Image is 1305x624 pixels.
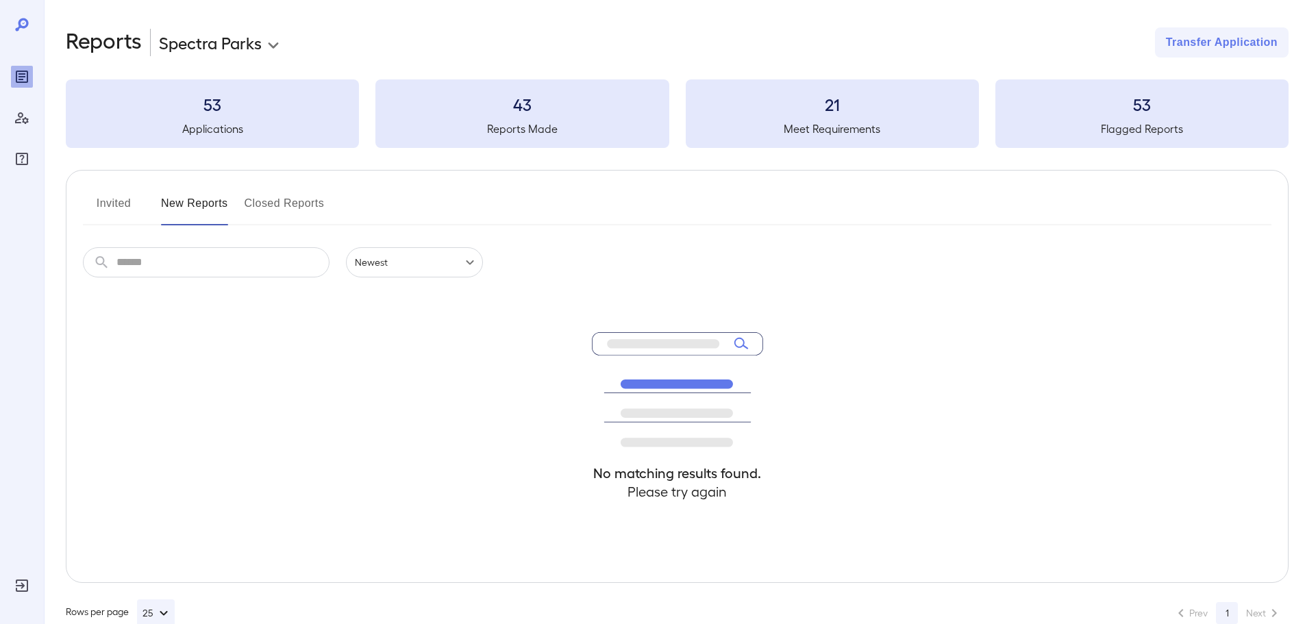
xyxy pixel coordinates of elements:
h3: 21 [686,93,979,115]
h5: Meet Requirements [686,121,979,137]
div: Reports [11,66,33,88]
button: Closed Reports [245,192,325,225]
nav: pagination navigation [1167,602,1289,624]
h2: Reports [66,27,142,58]
button: Invited [83,192,145,225]
h5: Reports Made [375,121,669,137]
div: Log Out [11,575,33,597]
button: page 1 [1216,602,1238,624]
h4: No matching results found. [592,464,763,482]
summary: 53Applications43Reports Made21Meet Requirements53Flagged Reports [66,79,1289,148]
h3: 53 [995,93,1289,115]
button: New Reports [161,192,228,225]
h3: 53 [66,93,359,115]
p: Spectra Parks [159,32,262,53]
h4: Please try again [592,482,763,501]
div: Newest [346,247,483,277]
div: FAQ [11,148,33,170]
div: Manage Users [11,107,33,129]
h3: 43 [375,93,669,115]
button: Transfer Application [1155,27,1289,58]
h5: Flagged Reports [995,121,1289,137]
h5: Applications [66,121,359,137]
